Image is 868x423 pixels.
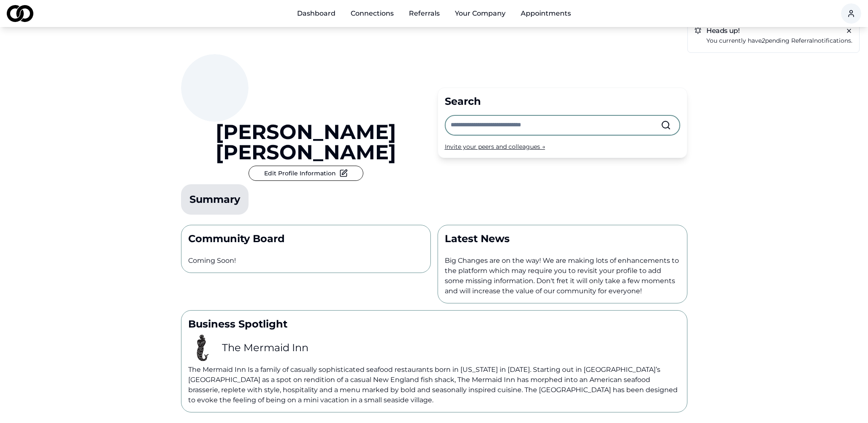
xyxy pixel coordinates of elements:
[188,317,680,331] p: Business Spotlight
[188,365,680,405] p: The Mermaid Inn Is a family of casually sophisticated seafood restaurants born in [US_STATE] in [...
[188,256,424,266] p: Coming Soon!
[188,334,215,361] img: 2536d4df-93e4-455f-9ee8-7602d4669c22-images-images-profile_picture.png
[448,5,512,22] button: Your Company
[189,193,240,206] div: Summary
[445,256,680,296] p: Big Changes are on the way! We are making lots of enhancements to the platform which may require ...
[514,5,578,22] a: Appointments
[706,36,852,46] p: You currently have pending notifications.
[290,5,578,22] nav: Main
[706,36,852,46] a: You currently have2pending referralnotifications.
[181,122,431,162] a: [PERSON_NAME] [PERSON_NAME]
[402,5,446,22] a: Referrals
[695,27,852,34] h5: Heads up!
[791,37,814,44] span: referral
[249,166,363,181] button: Edit Profile Information
[222,341,308,355] h3: The Mermaid Inn
[445,232,680,246] p: Latest News
[290,5,342,22] a: Dashboard
[762,37,765,44] em: 2
[445,95,680,108] div: Search
[188,232,424,246] p: Community Board
[344,5,400,22] a: Connections
[7,5,33,22] img: logo
[445,142,680,151] div: Invite your peers and colleagues →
